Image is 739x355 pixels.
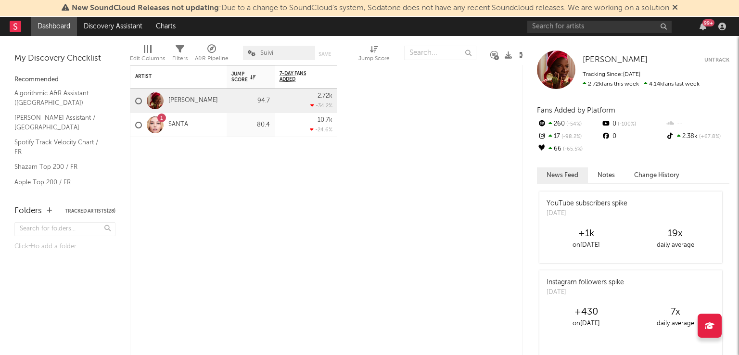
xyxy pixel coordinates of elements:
span: 7-Day Fans Added [280,71,318,82]
span: Suivi [260,50,273,56]
span: Fans Added by Platform [537,107,615,114]
button: Notes [588,167,624,183]
a: Apple Top 200 / FR [14,177,106,188]
span: Tracking Since: [DATE] [583,72,640,77]
span: +67.8 % [698,134,721,139]
div: 99 + [702,19,714,26]
div: 19 x [631,228,720,240]
div: A&R Pipeline [195,41,229,69]
span: -100 % [616,122,636,127]
div: Edit Columns [130,53,165,64]
a: Spotify Track Velocity Chart / FR [14,137,106,157]
a: [PERSON_NAME] Assistant / [GEOGRAPHIC_DATA] [14,113,106,132]
a: Shazam Top 200 / FR [14,162,106,172]
div: Filters [172,41,188,69]
div: Recommended [14,74,115,86]
a: [PERSON_NAME] [583,55,648,65]
div: -24.6 % [310,127,332,133]
div: on [DATE] [542,240,631,251]
input: Search for folders... [14,222,115,236]
div: YouTube subscribers spike [547,199,627,209]
div: -- [665,118,729,130]
input: Search... [404,46,476,60]
div: Edit Columns [130,41,165,69]
button: News Feed [537,167,588,183]
div: 0 [601,118,665,130]
div: 66 [537,143,601,155]
div: A&R Pipeline [195,53,229,64]
div: daily average [631,318,720,330]
div: on [DATE] [542,318,631,330]
button: 99+ [700,23,706,30]
span: -98.2 % [560,134,582,139]
div: +1k [542,228,631,240]
span: -65.5 % [561,147,583,152]
div: 10.7k [318,117,332,123]
div: 80.4 [231,119,270,131]
div: Jump Score [231,71,255,83]
div: Artist [135,74,207,79]
a: Charts [149,17,182,36]
div: 17 [537,130,601,143]
div: Instagram followers spike [547,278,624,288]
div: +430 [542,306,631,318]
span: : Due to a change to SoundCloud's system, Sodatone does not have any recent Soundcloud releases. ... [72,4,669,12]
a: [PERSON_NAME] [168,97,218,105]
div: Jump Score [358,41,390,69]
span: [PERSON_NAME] [583,56,648,64]
div: Click to add a folder. [14,241,115,253]
a: Algorithmic A&R Assistant ([GEOGRAPHIC_DATA]) [14,88,106,108]
div: My Discovery Checklist [14,53,115,64]
input: Search for artists [527,21,672,33]
div: [DATE] [547,288,624,297]
div: Filters [172,53,188,64]
div: daily average [631,240,720,251]
button: Save [319,51,331,57]
span: Dismiss [672,4,678,12]
div: 2.38k [665,130,729,143]
div: 260 [537,118,601,130]
div: [DATE] [547,209,627,218]
div: 94.7 [231,95,270,107]
button: Tracked Artists(28) [65,209,115,214]
div: -34.2 % [310,102,332,109]
button: Change History [624,167,689,183]
div: 0 [601,130,665,143]
span: New SoundCloud Releases not updating [72,4,219,12]
a: Discovery Assistant [77,17,149,36]
a: SANTA [168,121,188,129]
span: -54 % [565,122,582,127]
a: Dashboard [31,17,77,36]
span: 2.72k fans this week [583,81,639,87]
span: 4.14k fans last week [583,81,700,87]
div: Jump Score [358,53,390,64]
div: Folders [14,205,42,217]
div: 2.72k [318,93,332,99]
div: 7 x [631,306,720,318]
button: Untrack [704,55,729,65]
